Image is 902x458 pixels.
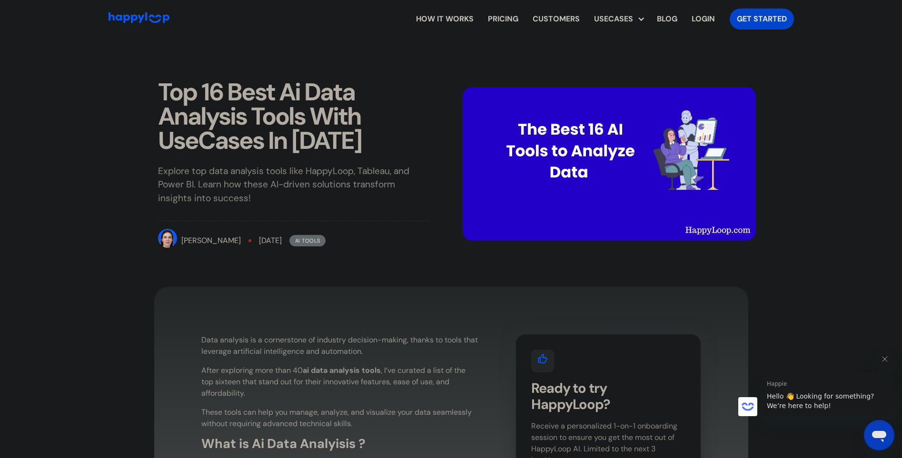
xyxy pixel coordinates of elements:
[481,4,525,34] a: View HappyLoop pricing plans
[531,380,685,413] h2: Ready to try HappyLoop?
[587,13,640,25] div: Usecases
[409,4,481,34] a: Learn how HappyLoop works
[730,9,794,29] a: Get started with HappyLoop
[109,12,169,26] a: Go to Home Page
[109,12,169,23] img: HappyLoop Logo
[181,235,241,246] div: [PERSON_NAME]
[587,4,650,34] div: Explore HappyLoop use cases
[594,4,650,34] div: Usecases
[158,165,428,205] p: Explore top data analysis tools like HappyLoop, Tableau, and Power BI. Learn how these AI-driven ...
[303,365,381,375] strong: ai data analysis tools
[201,435,366,452] strong: What is Ai Data Analyisis ?
[158,80,428,153] h1: Top 16 Best Ai Data Analysis Tools With UseCases In [DATE]
[259,235,282,246] div: [DATE]
[738,350,894,416] div: Happie says "Hello 👋 Looking for something? We’re here to help!". Open messaging window to contin...
[289,235,325,246] div: Ai Tools
[201,365,478,399] p: After exploring more than 40 , I’ve curated a list of the top sixteen that stand out for their in...
[864,420,894,450] iframe: Button to launch messaging window
[684,4,722,34] a: Log in to your HappyLoop account
[875,350,894,369] iframe: Close message from Happie
[201,407,478,429] p: These tools can help you manage, analyze, and visualize your data seamlessly without requiring ad...
[525,4,587,34] a: Learn how HappyLoop works
[761,372,894,416] iframe: Message from Happie
[201,334,478,357] p: Data analysis is a cornerstone of industry decision-making, thanks to tools that leverage artific...
[738,397,757,416] iframe: no content
[650,4,684,34] a: Visit the HappyLoop blog for insights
